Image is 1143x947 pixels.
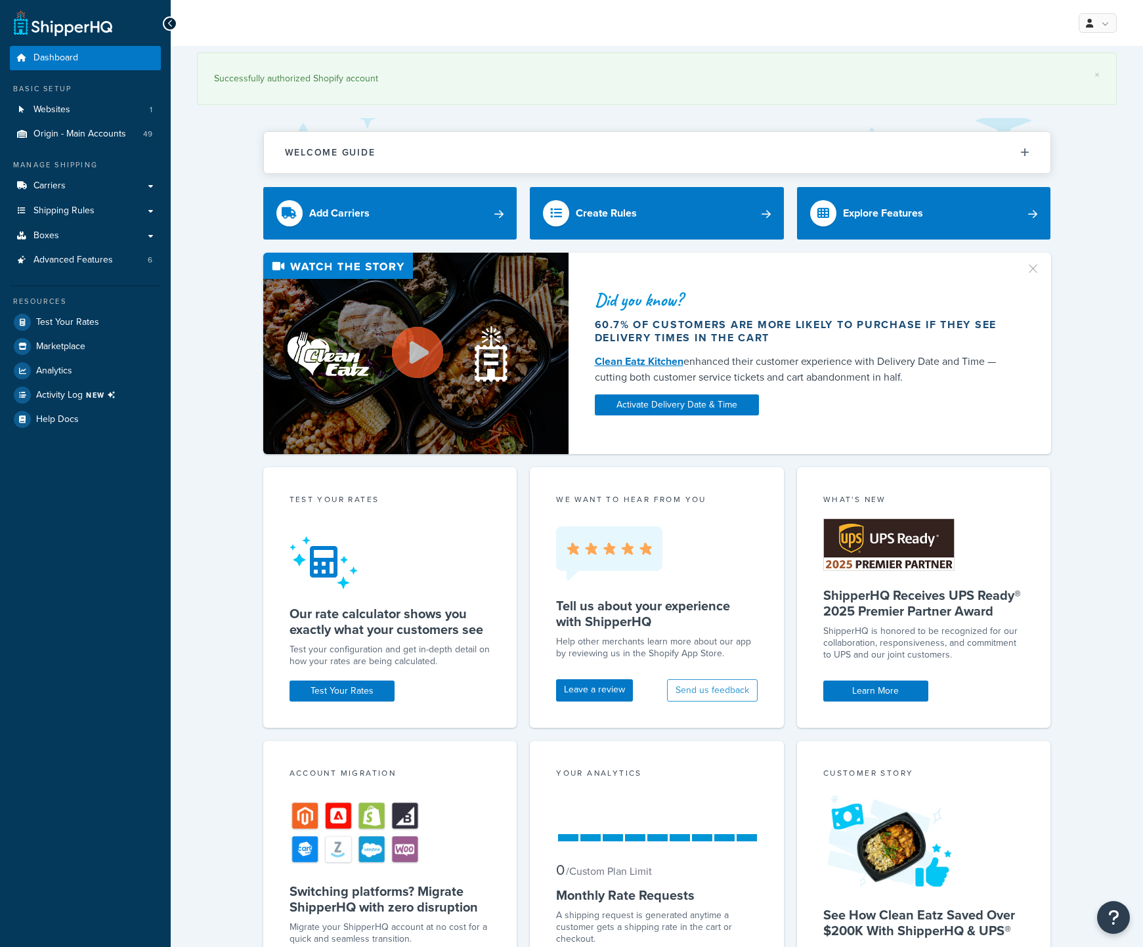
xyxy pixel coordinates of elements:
li: Origin - Main Accounts [10,122,161,146]
div: Test your rates [290,494,491,509]
button: Send us feedback [667,679,758,702]
div: Create Rules [576,204,637,222]
h2: Welcome Guide [285,148,376,158]
a: Dashboard [10,46,161,70]
li: Advanced Features [10,248,161,272]
a: Clean Eatz Kitchen [595,354,683,369]
h5: ShipperHQ Receives UPS Ready® 2025 Premier Partner Award [823,587,1025,619]
h5: Tell us about your experience with ShipperHQ [556,598,758,629]
span: Carriers [33,180,66,192]
div: Your Analytics [556,767,758,782]
span: Shipping Rules [33,205,95,217]
span: Test Your Rates [36,317,99,328]
div: Account Migration [290,767,491,782]
a: Activate Delivery Date & Time [595,394,759,415]
a: Explore Features [797,187,1051,240]
span: 1 [150,104,152,116]
a: Leave a review [556,679,633,702]
span: Activity Log [36,387,121,404]
p: ShipperHQ is honored to be recognized for our collaboration, responsiveness, and commitment to UP... [823,625,1025,661]
div: Successfully authorized Shopify account [214,70,1100,88]
a: Activity LogNEW [10,383,161,407]
p: Help other merchants learn more about our app by reviewing us in the Shopify App Store. [556,636,758,660]
span: 6 [148,255,152,266]
div: Did you know? [595,291,1010,309]
span: Boxes [33,230,59,242]
a: Boxes [10,224,161,248]
h5: See How Clean Eatz Saved Over $200K With ShipperHQ & UPS® [823,907,1025,938]
div: A shipping request is generated anytime a customer gets a shipping rate in the cart or checkout. [556,910,758,945]
div: Explore Features [843,204,923,222]
a: Analytics [10,359,161,383]
a: Carriers [10,174,161,198]
span: Websites [33,104,70,116]
a: Learn More [823,681,928,702]
p: we want to hear from you [556,494,758,505]
div: Basic Setup [10,83,161,95]
a: Origin - Main Accounts49 [10,122,161,146]
h5: Switching platforms? Migrate ShipperHQ with zero disruption [290,883,491,915]
div: What's New [823,494,1025,509]
div: 60.7% of customers are more likely to purchase if they see delivery times in the cart [595,318,1010,345]
a: Advanced Features6 [10,248,161,272]
a: Help Docs [10,408,161,431]
a: Test Your Rates [290,681,395,702]
a: Marketplace [10,335,161,358]
div: Migrate your ShipperHQ account at no cost for a quick and seamless transition. [290,921,491,945]
button: Welcome Guide [264,132,1050,173]
h5: Monthly Rate Requests [556,887,758,903]
img: Video thumbnail [263,253,569,454]
span: NEW [86,390,121,400]
div: Manage Shipping [10,159,161,171]
a: Test Your Rates [10,310,161,334]
span: 0 [556,859,565,881]
span: Dashboard [33,53,78,64]
small: / Custom Plan Limit [566,864,652,879]
span: Origin - Main Accounts [33,129,126,140]
span: Advanced Features [33,255,113,266]
div: Customer Story [823,767,1025,782]
a: Create Rules [530,187,784,240]
span: Analytics [36,366,72,377]
div: Add Carriers [309,204,370,222]
a: Add Carriers [263,187,517,240]
span: Help Docs [36,414,79,425]
button: Open Resource Center [1097,901,1130,934]
div: Test your configuration and get in-depth detail on how your rates are being calculated. [290,644,491,667]
a: Shipping Rules [10,199,161,223]
div: Resources [10,296,161,307]
li: Websites [10,98,161,122]
div: enhanced their customer experience with Delivery Date and Time — cutting both customer service ti... [595,354,1010,385]
a: Websites1 [10,98,161,122]
span: 49 [143,129,152,140]
h5: Our rate calculator shows you exactly what your customers see [290,606,491,637]
li: [object Object] [10,383,161,407]
a: × [1094,70,1100,80]
span: Marketplace [36,341,85,352]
